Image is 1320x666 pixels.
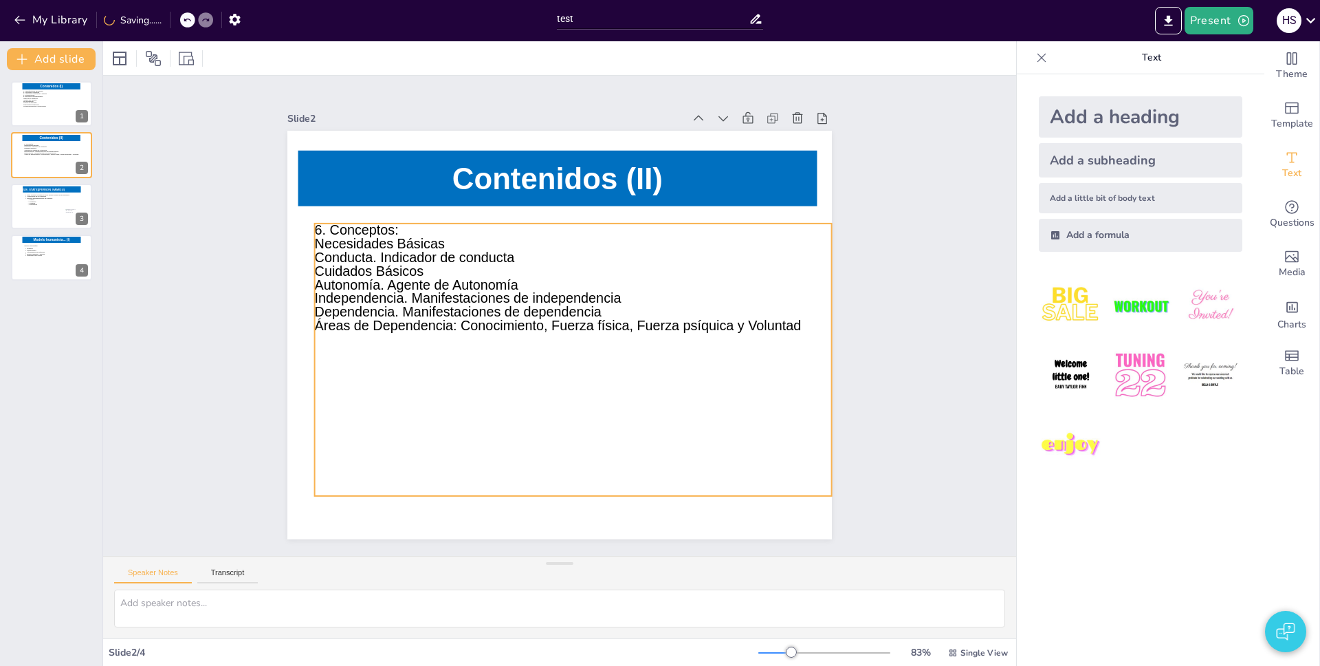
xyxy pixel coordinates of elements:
[1108,274,1172,338] img: 2.jpeg
[76,162,88,174] div: 2
[109,646,758,659] div: Slide 2 / 4
[1277,7,1301,34] button: h s
[1277,317,1306,332] span: Charts
[1279,364,1304,379] span: Table
[1053,41,1251,74] p: Text
[76,110,88,122] div: 1
[109,47,131,69] div: Layout
[1264,339,1319,388] div: Add a table
[10,9,93,31] button: My Library
[1039,413,1103,477] img: 7.jpeg
[1264,239,1319,289] div: Add images, graphics, shapes or video
[1039,219,1242,252] div: Add a formula
[1264,289,1319,339] div: Add charts and graphs
[1271,116,1313,131] span: Template
[309,85,704,139] div: Slide 2
[104,14,162,27] div: Saving......
[1264,41,1319,91] div: Change the overall theme
[1155,7,1182,34] button: Export to PowerPoint
[1039,274,1103,338] img: 1.jpeg
[1039,143,1242,178] div: Add a subheading
[11,132,92,178] div: 2
[1178,274,1242,338] img: 3.jpeg
[1185,7,1253,34] button: Present
[1277,8,1301,33] div: h s
[1178,343,1242,407] img: 6.jpeg
[76,213,88,225] div: 3
[904,646,937,659] div: 83 %
[11,235,92,280] div: 4
[1270,215,1314,230] span: Questions
[1039,96,1242,138] div: Add a heading
[114,568,192,583] button: Speaker Notes
[176,47,197,69] div: Resize presentation
[11,81,92,127] div: 1
[1039,343,1103,407] img: 4.jpeg
[11,184,92,229] div: 3
[1282,166,1301,181] span: Text
[1039,183,1242,213] div: Add a little bit of body text
[1264,140,1319,190] div: Add text boxes
[7,48,96,70] button: Add slide
[1108,343,1172,407] img: 5.jpeg
[1264,190,1319,239] div: Get real-time input from your audience
[145,50,162,67] span: Position
[76,264,88,277] div: 4
[1279,265,1306,280] span: Media
[197,568,258,583] button: Transcript
[960,647,1008,658] span: Single View
[1276,67,1308,82] span: Theme
[557,9,749,29] input: Insert title
[1264,91,1319,140] div: Add ready made slides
